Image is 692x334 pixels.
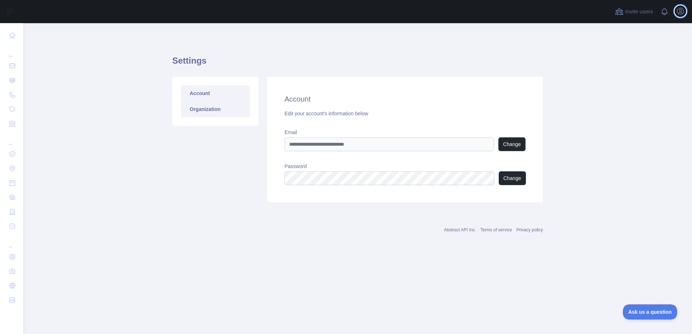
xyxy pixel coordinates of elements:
[516,227,543,232] a: Privacy policy
[480,227,512,232] a: Terms of service
[499,171,526,185] button: Change
[284,129,526,136] label: Email
[625,8,653,16] span: Invite users
[6,234,17,249] div: ...
[181,101,250,117] a: Organization
[172,55,543,72] h1: Settings
[181,85,250,101] a: Account
[284,163,526,170] label: Password
[498,137,526,151] button: Change
[284,94,526,104] h2: Account
[613,6,654,17] button: Invite users
[6,43,17,58] div: ...
[444,227,476,232] a: Abstract API Inc.
[623,304,678,320] iframe: Toggle Customer Support
[6,132,17,146] div: ...
[284,110,526,117] div: Edit your account's information below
